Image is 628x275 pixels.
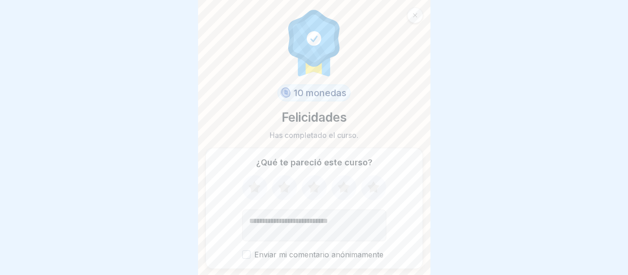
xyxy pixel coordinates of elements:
[279,86,292,100] img: coin.svg
[270,131,358,140] font: Has completado el curso.
[294,87,346,98] font: 10 monedas
[242,210,386,241] textarea: Añadir comentario (opcional)
[242,250,251,259] button: Enviar mi comentario anónimamente
[283,7,345,77] img: completion.svg
[254,250,383,259] font: Enviar mi comentario anónimamente
[256,157,372,167] font: ¿Qué te pareció este curso?
[282,110,347,124] font: Felicidades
